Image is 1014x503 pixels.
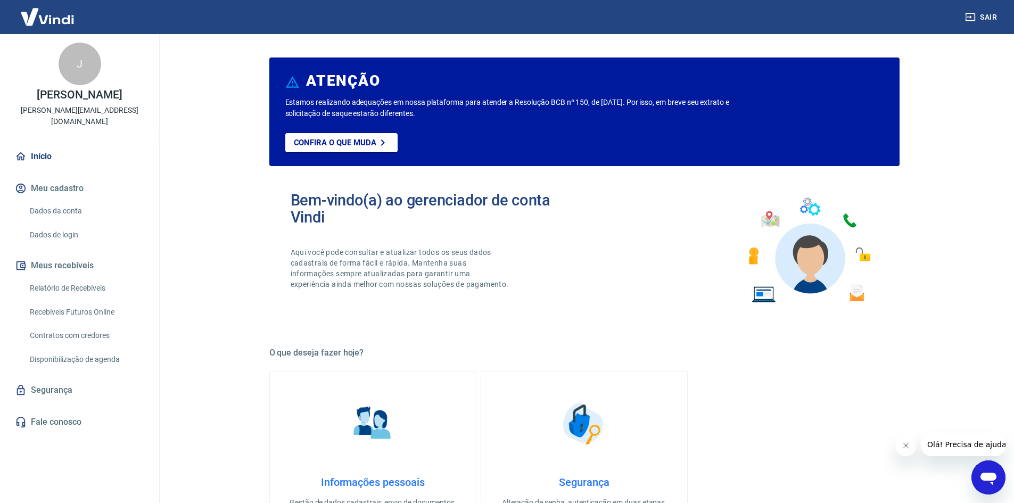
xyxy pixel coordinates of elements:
[26,200,146,222] a: Dados da conta
[13,378,146,402] a: Segurança
[26,301,146,323] a: Recebíveis Futuros Online
[921,433,1005,456] iframe: Mensagem da empresa
[963,7,1001,27] button: Sair
[498,476,670,489] h4: Segurança
[285,133,398,152] a: Confira o que muda
[6,7,89,16] span: Olá! Precisa de ajuda?
[291,247,511,290] p: Aqui você pode consultar e atualizar todos os seus dados cadastrais de forma fácil e rápida. Mant...
[13,410,146,434] a: Fale conosco
[287,476,459,489] h4: Informações pessoais
[13,254,146,277] button: Meus recebíveis
[269,348,900,358] h5: O que deseja fazer hoje?
[26,325,146,347] a: Contratos com credores
[26,349,146,370] a: Disponibilização de agenda
[306,76,380,86] h6: ATENÇÃO
[557,397,611,450] img: Segurança
[971,460,1005,494] iframe: Botão para abrir a janela de mensagens
[13,177,146,200] button: Meu cadastro
[59,43,101,85] div: J
[291,192,584,226] h2: Bem-vindo(a) ao gerenciador de conta Vindi
[739,192,878,309] img: Imagem de um avatar masculino com diversos icones exemplificando as funcionalidades do gerenciado...
[37,89,122,101] p: [PERSON_NAME]
[9,105,151,127] p: [PERSON_NAME][EMAIL_ADDRESS][DOMAIN_NAME]
[285,97,764,119] p: Estamos realizando adequações em nossa plataforma para atender a Resolução BCB nº 150, de [DATE]....
[26,277,146,299] a: Relatório de Recebíveis
[294,138,376,147] p: Confira o que muda
[26,224,146,246] a: Dados de login
[346,397,399,450] img: Informações pessoais
[13,1,82,33] img: Vindi
[13,145,146,168] a: Início
[895,435,917,456] iframe: Fechar mensagem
